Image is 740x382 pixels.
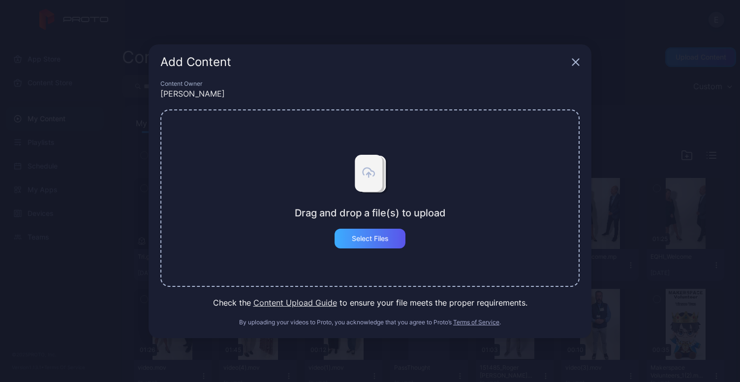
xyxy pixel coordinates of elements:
[295,207,446,219] div: Drag and drop a file(s) to upload
[160,88,580,100] div: [PERSON_NAME]
[253,297,337,309] button: Content Upload Guide
[453,318,499,326] button: Terms of Service
[160,80,580,88] div: Content Owner
[160,318,580,326] div: By uploading your videos to Proto, you acknowledge that you agree to Proto’s .
[160,56,568,68] div: Add Content
[352,235,389,243] div: Select Files
[335,229,405,248] button: Select Files
[160,297,580,309] div: Check the to ensure your file meets the proper requirements.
